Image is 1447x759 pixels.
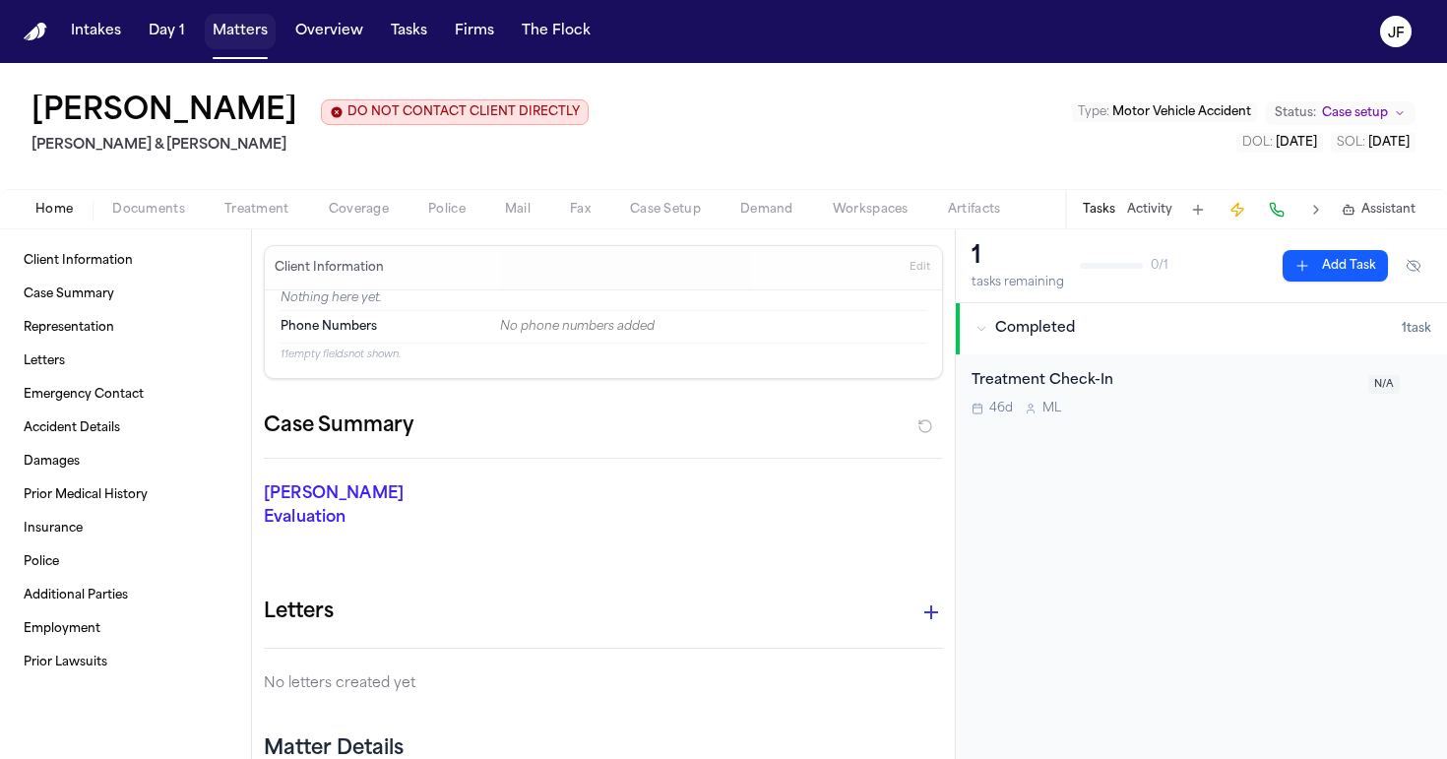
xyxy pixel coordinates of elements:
button: Day 1 [141,14,193,49]
span: Employment [24,621,100,637]
span: Mail [505,202,531,218]
button: Overview [287,14,371,49]
h1: Letters [264,597,334,628]
a: Home [24,23,47,41]
span: DO NOT CONTACT CLIENT DIRECTLY [347,104,580,120]
a: Damages [16,446,235,477]
a: Accident Details [16,412,235,444]
span: [DATE] [1276,137,1317,149]
span: 46d [989,401,1013,416]
span: Case Summary [24,286,114,302]
div: tasks remaining [972,275,1064,290]
text: JF [1388,27,1405,40]
span: Damages [24,454,80,470]
span: Police [24,554,59,570]
a: Representation [16,312,235,344]
a: Case Summary [16,279,235,310]
span: Letters [24,353,65,369]
button: Create Immediate Task [1224,196,1251,223]
button: Add Task [1184,196,1212,223]
a: Prior Lawsuits [16,647,235,678]
a: Emergency Contact [16,379,235,411]
span: Assistant [1361,202,1416,218]
span: 1 task [1402,321,1431,337]
button: Matters [205,14,276,49]
h2: Case Summary [264,411,413,442]
button: Intakes [63,14,129,49]
button: Edit DOL: 2024-08-01 [1236,133,1323,153]
span: Client Information [24,253,133,269]
span: Additional Parties [24,588,128,603]
a: Prior Medical History [16,479,235,511]
span: Documents [112,202,185,218]
p: Nothing here yet. [281,290,926,310]
span: Insurance [24,521,83,537]
span: SOL : [1337,137,1365,149]
h1: [PERSON_NAME] [31,95,297,130]
button: Edit matter name [31,95,297,130]
a: Police [16,546,235,578]
button: Change status from Case setup [1265,101,1416,125]
button: Firms [447,14,502,49]
button: Tasks [383,14,435,49]
button: Activity [1127,202,1172,218]
div: Open task: Treatment Check-In [956,354,1447,432]
span: Police [428,202,466,218]
span: N/A [1368,375,1400,394]
span: Home [35,202,73,218]
div: 1 [972,241,1064,273]
button: Completed1task [956,303,1447,354]
a: Letters [16,346,235,377]
a: Employment [16,613,235,645]
button: Edit [904,252,936,284]
button: Tasks [1083,202,1115,218]
span: Completed [995,319,1075,339]
span: Case setup [1322,105,1388,121]
span: Demand [740,202,793,218]
span: Status: [1275,105,1316,121]
span: Fax [570,202,591,218]
a: Client Information [16,245,235,277]
span: [DATE] [1368,137,1410,149]
span: Artifacts [948,202,1001,218]
span: 0 / 1 [1151,258,1168,274]
span: Edit [910,261,930,275]
button: Add Task [1283,250,1388,282]
button: Edit Type: Motor Vehicle Accident [1072,102,1257,122]
button: Edit SOL: 2029-08-01 [1331,133,1416,153]
span: Prior Medical History [24,487,148,503]
span: Treatment [224,202,289,218]
h3: Client Information [271,260,388,276]
span: Workspaces [833,202,909,218]
span: Emergency Contact [24,387,144,403]
img: Finch Logo [24,23,47,41]
div: Treatment Check-In [972,370,1356,393]
p: [PERSON_NAME] Evaluation [264,482,474,530]
span: Type : [1078,106,1109,118]
p: No letters created yet [264,672,943,696]
button: Assistant [1342,202,1416,218]
button: Edit client contact restriction [321,99,589,125]
span: Case Setup [630,202,701,218]
div: No phone numbers added [500,319,926,335]
p: 11 empty fields not shown. [281,348,926,362]
a: Additional Parties [16,580,235,611]
span: Prior Lawsuits [24,655,107,670]
a: Insurance [16,513,235,544]
button: The Flock [514,14,598,49]
span: DOL : [1242,137,1273,149]
span: Representation [24,320,114,336]
span: Accident Details [24,420,120,436]
span: Phone Numbers [281,319,377,335]
span: Coverage [329,202,389,218]
h2: [PERSON_NAME] & [PERSON_NAME] [31,134,589,158]
span: M L [1042,401,1061,416]
button: Hide completed tasks (⌘⇧H) [1396,250,1431,282]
